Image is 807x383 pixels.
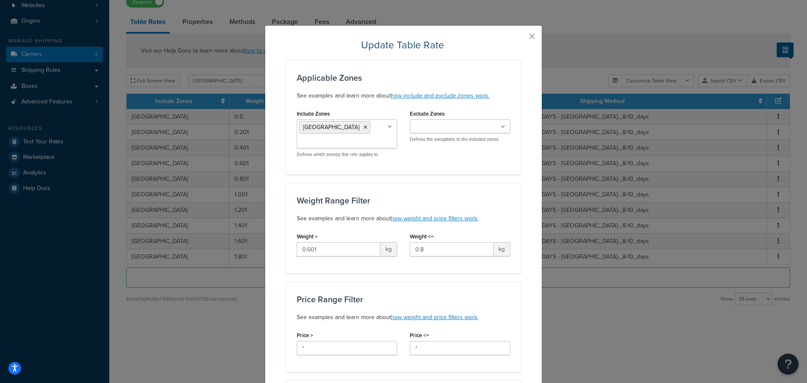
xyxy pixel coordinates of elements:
[297,295,510,304] h3: Price Range Filter
[493,242,510,256] span: kg
[410,136,510,143] p: Defines the exceptions to the included zones
[297,196,510,205] h3: Weight Range Filter
[391,91,489,100] a: how include and exclude zones work.
[297,111,330,117] label: Include Zones
[391,313,478,322] a: how weight and price filters work.
[297,332,313,338] label: Price >
[303,123,359,132] span: [GEOGRAPHIC_DATA]
[410,332,429,338] label: Price <=
[297,73,510,82] h3: Applicable Zones
[410,233,434,240] label: Weight <=
[380,242,397,256] span: kg
[391,214,478,223] a: how weight and price filters work.
[297,151,397,158] p: Defines which zone(s) this rate applies to
[297,91,510,101] p: See examples and learn more about
[297,233,318,240] label: Weight >
[410,111,445,117] label: Exclude Zones
[286,38,521,52] h2: Update Table Rate
[297,312,510,322] p: See examples and learn more about
[297,214,510,224] p: See examples and learn more about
